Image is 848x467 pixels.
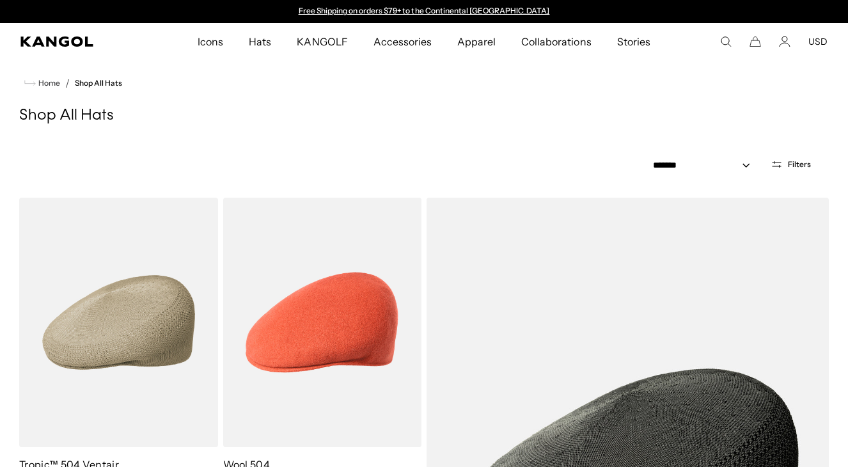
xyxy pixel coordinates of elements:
a: Home [24,77,60,89]
summary: Search here [720,36,732,47]
h1: Shop All Hats [19,106,829,125]
span: Home [36,79,60,88]
a: Accessories [361,23,444,60]
img: color-coral-flame [223,198,422,447]
a: Collaborations [508,23,604,60]
div: Announcement [292,6,556,17]
span: Filters [788,160,811,169]
span: Collaborations [521,23,591,60]
slideshow-component: Announcement bar [292,6,556,17]
img: color-beige [19,198,218,447]
a: Kangol [20,36,130,47]
a: Shop All Hats [75,79,122,88]
span: KANGOLF [297,23,347,60]
a: Account [779,36,790,47]
button: USD [808,36,828,47]
a: Icons [185,23,236,60]
span: Accessories [373,23,432,60]
button: Cart [750,36,761,47]
a: Hats [236,23,284,60]
span: Apparel [457,23,496,60]
span: Stories [617,23,650,60]
a: Apparel [444,23,508,60]
a: Free Shipping on orders $79+ to the Continental [GEOGRAPHIC_DATA] [299,6,550,15]
div: 1 of 2 [292,6,556,17]
button: Filters [763,159,819,170]
a: KANGOLF [284,23,360,60]
span: Hats [249,23,271,60]
li: / [60,75,70,91]
span: Icons [198,23,223,60]
a: Stories [604,23,663,60]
